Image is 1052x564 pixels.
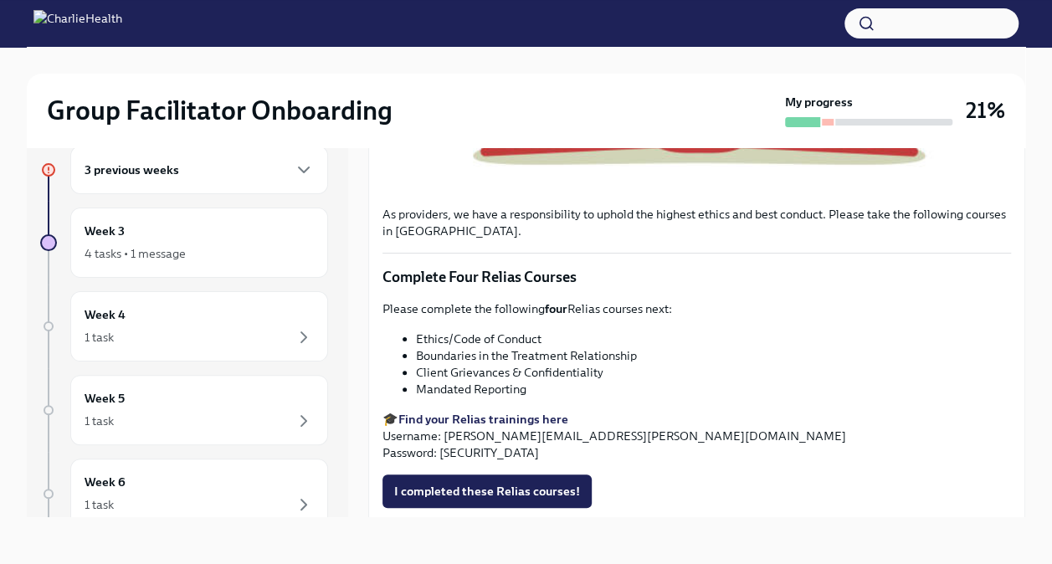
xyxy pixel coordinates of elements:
[40,208,328,278] a: Week 34 tasks • 1 message
[85,473,126,491] h6: Week 6
[785,94,853,110] strong: My progress
[85,329,114,346] div: 1 task
[394,483,580,500] span: I completed these Relias courses!
[85,389,125,408] h6: Week 5
[40,459,328,529] a: Week 61 task
[40,291,328,361] a: Week 41 task
[416,347,1011,364] li: Boundaries in the Treatment Relationship
[85,305,126,324] h6: Week 4
[33,10,122,37] img: CharlieHealth
[85,496,114,513] div: 1 task
[382,300,1011,317] p: Please complete the following Relias courses next:
[40,375,328,445] a: Week 51 task
[398,412,568,427] a: Find your Relias trainings here
[382,411,1011,461] p: 🎓 Username: [PERSON_NAME][EMAIL_ADDRESS][PERSON_NAME][DOMAIN_NAME] Password: [SECURITY_DATA]
[85,222,125,240] h6: Week 3
[382,206,1011,239] p: As providers, we have a responsibility to uphold the highest ethics and best conduct. Please take...
[382,474,592,508] button: I completed these Relias courses!
[545,301,567,316] strong: four
[85,245,186,262] div: 4 tasks • 1 message
[416,331,1011,347] li: Ethics/Code of Conduct
[416,381,1011,397] li: Mandated Reporting
[966,95,1005,126] h3: 21%
[416,364,1011,381] li: Client Grievances & Confidentiality
[382,267,1011,287] p: Complete Four Relias Courses
[85,413,114,429] div: 1 task
[70,146,328,194] div: 3 previous weeks
[47,94,393,127] h2: Group Facilitator Onboarding
[85,161,179,179] h6: 3 previous weeks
